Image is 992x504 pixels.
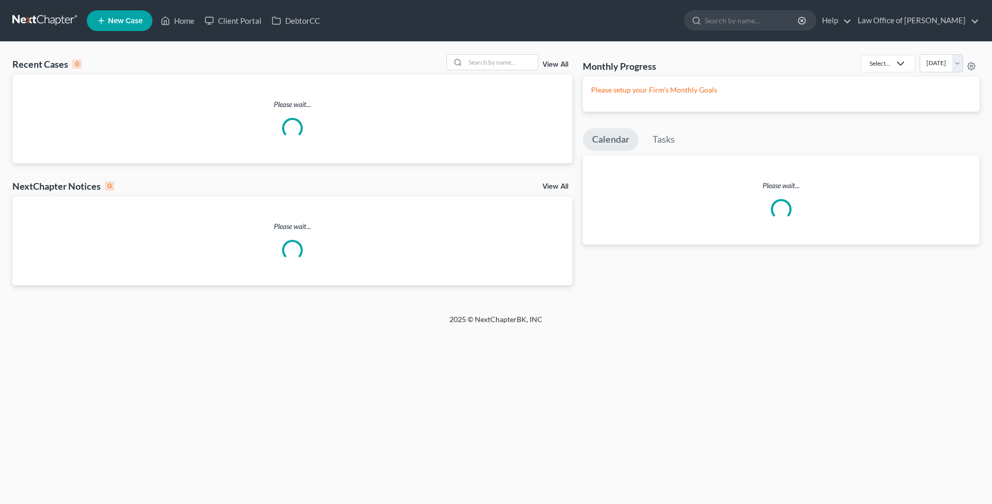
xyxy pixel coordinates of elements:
[12,99,572,110] p: Please wait...
[870,59,890,68] div: Select...
[72,59,82,69] div: 0
[267,11,325,30] a: DebtorCC
[199,11,267,30] a: Client Portal
[705,11,799,30] input: Search by name...
[853,11,979,30] a: Law Office of [PERSON_NAME]
[591,85,971,95] p: Please setup your Firm's Monthly Goals
[156,11,199,30] a: Home
[583,60,656,72] h3: Monthly Progress
[466,55,538,70] input: Search by name...
[583,180,980,191] p: Please wait...
[817,11,851,30] a: Help
[643,128,684,151] a: Tasks
[12,180,114,192] div: NextChapter Notices
[202,314,791,333] div: 2025 © NextChapterBK, INC
[583,128,639,151] a: Calendar
[108,17,143,25] span: New Case
[105,181,114,191] div: 0
[542,61,568,68] a: View All
[12,58,82,70] div: Recent Cases
[542,183,568,190] a: View All
[12,221,572,232] p: Please wait...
